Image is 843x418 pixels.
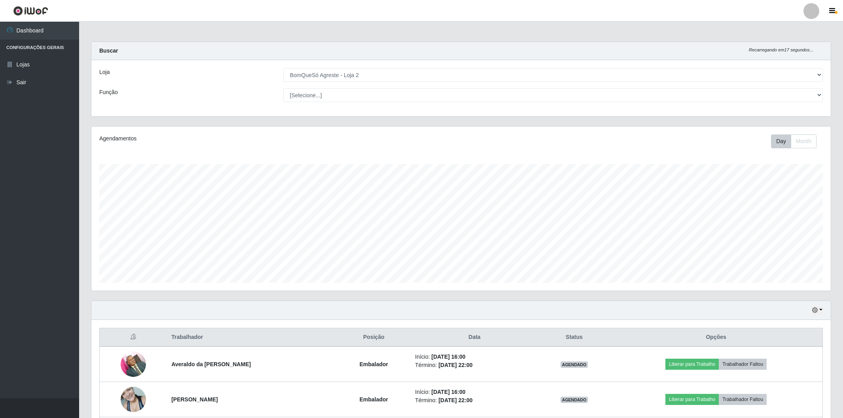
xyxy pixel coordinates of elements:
[771,134,791,148] button: Day
[360,396,388,403] strong: Embalador
[438,397,472,403] time: [DATE] 22:00
[432,354,466,360] time: [DATE] 16:00
[719,359,767,370] button: Trabalhador Faltou
[360,361,388,367] strong: Embalador
[121,347,146,381] img: 1697117733428.jpeg
[415,388,534,396] li: Início:
[337,328,411,347] th: Posição
[13,6,48,16] img: CoreUI Logo
[561,361,588,368] span: AGENDADO
[665,394,719,405] button: Liberar para Trabalho
[171,361,251,367] strong: Averaldo da [PERSON_NAME]
[410,328,538,347] th: Data
[171,396,218,403] strong: [PERSON_NAME]
[99,134,394,143] div: Agendamentos
[99,68,110,76] label: Loja
[791,134,816,148] button: Month
[99,88,118,96] label: Função
[415,396,534,405] li: Término:
[719,394,767,405] button: Trabalhador Faltou
[99,47,118,54] strong: Buscar
[432,389,466,395] time: [DATE] 16:00
[438,362,472,368] time: [DATE] 22:00
[771,134,816,148] div: First group
[121,382,146,416] img: 1714959691742.jpeg
[610,328,822,347] th: Opções
[539,328,610,347] th: Status
[749,47,813,52] i: Recarregando em 17 segundos...
[665,359,719,370] button: Liberar para Trabalho
[561,397,588,403] span: AGENDADO
[167,328,337,347] th: Trabalhador
[415,361,534,369] li: Término:
[771,134,823,148] div: Toolbar with button groups
[415,353,534,361] li: Início:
